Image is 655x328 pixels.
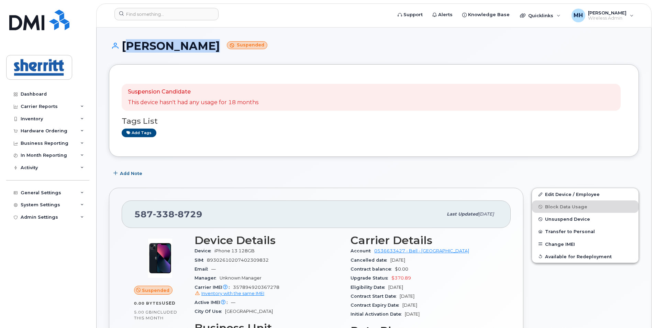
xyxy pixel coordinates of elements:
span: Available for Redeployment [545,254,612,259]
button: Add Note [109,167,148,179]
small: Suspended [227,41,267,49]
span: — [231,300,235,305]
span: 8729 [175,209,202,219]
span: SIM [195,258,207,263]
span: [DATE] [405,311,420,317]
span: $0.00 [395,266,408,272]
span: City Of Use [195,309,225,314]
span: Upgrade Status [351,275,391,281]
span: Active IMEI [195,300,231,305]
img: image20231002-3703462-1ig824h.jpeg [140,238,181,279]
span: [DATE] [400,294,414,299]
span: [DATE] [390,258,405,263]
button: Block Data Usage [532,200,639,213]
span: 587 [134,209,202,219]
button: Unsuspend Device [532,213,639,225]
span: Contract Expiry Date [351,303,402,308]
button: Transfer to Personal [532,225,639,238]
h3: Carrier Details [351,234,498,247]
span: — [211,266,216,272]
span: [DATE] [388,285,403,290]
span: Unsuspend Device [545,217,590,222]
a: 0536633427 - Bell - [GEOGRAPHIC_DATA] [374,248,469,253]
span: Cancelled date [351,258,390,263]
span: [GEOGRAPHIC_DATA] [225,309,273,314]
span: used [162,300,176,306]
a: Edit Device / Employee [532,188,639,200]
span: Manager [195,275,220,281]
h3: Tags List [122,117,626,125]
span: Initial Activation Date [351,311,405,317]
span: Inventory with the same IMEI [201,291,264,296]
span: Eligibility Date [351,285,388,290]
a: Inventory with the same IMEI [195,291,264,296]
span: Unknown Manager [220,275,262,281]
h3: Device Details [195,234,342,247]
span: 357894920367278 [195,285,342,297]
span: Contract balance [351,266,395,272]
span: included this month [134,309,177,321]
span: [DATE] [402,303,417,308]
span: $370.89 [391,275,411,281]
p: Suspension Candidate [128,88,258,96]
span: 338 [153,209,175,219]
span: Account [351,248,374,253]
span: [DATE] [478,211,494,217]
span: Email [195,266,211,272]
span: 5.00 GB [134,310,152,315]
a: Add tags [122,129,156,137]
button: Available for Redeployment [532,250,639,263]
p: This device hasn't had any usage for 18 months [128,99,258,107]
span: Carrier IMEI [195,285,233,290]
span: iPhone 13 128GB [214,248,255,253]
span: Last updated [447,211,478,217]
span: Suspended [142,287,169,294]
span: 89302610207402309832 [207,258,269,263]
button: Change IMEI [532,238,639,250]
span: Contract Start Date [351,294,400,299]
h1: [PERSON_NAME] [109,40,639,52]
span: Add Note [120,170,142,177]
span: 0.00 Bytes [134,301,162,306]
span: Device [195,248,214,253]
